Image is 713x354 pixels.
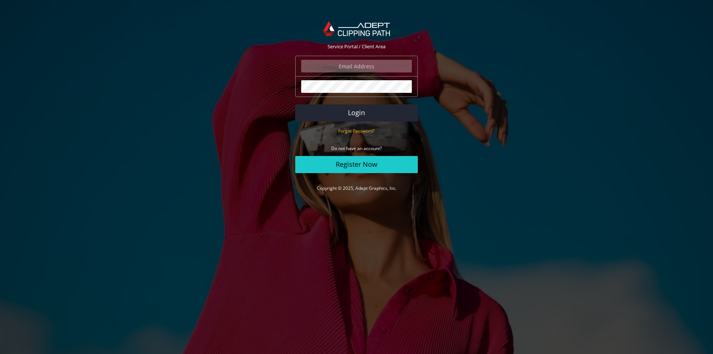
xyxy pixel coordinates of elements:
small: Do not have an account? [331,145,382,152]
a: Copyright © 2025, Adept Graphics, Inc. [317,185,397,191]
small: Forgot Password? [338,128,375,134]
input: Email Address [301,60,412,72]
span: Service Portal / Client Area [328,43,385,50]
button: Login [295,104,418,121]
img: Adept Graphics [323,21,390,36]
a: Register Now [295,156,418,173]
a: Forgot Password? [338,127,375,134]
